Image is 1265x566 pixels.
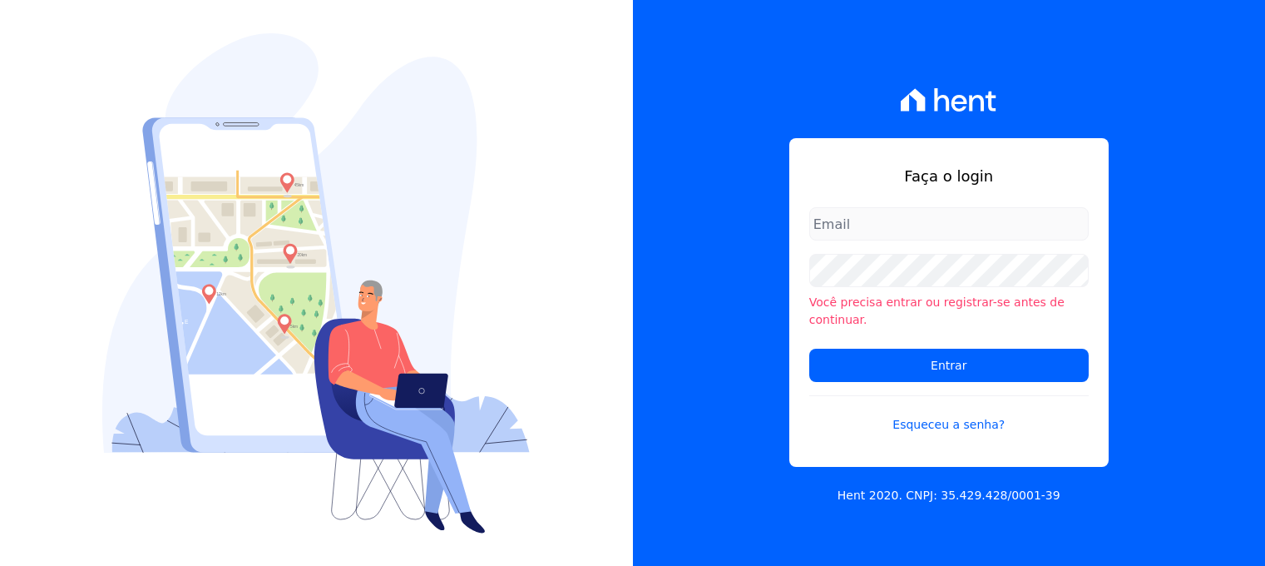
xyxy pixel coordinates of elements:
h1: Faça o login [809,165,1089,187]
img: Login [102,33,530,534]
input: Entrar [809,349,1089,382]
input: Email [809,207,1089,241]
li: Você precisa entrar ou registrar-se antes de continuar. [809,294,1089,329]
a: Esqueceu a senha? [809,395,1089,434]
p: Hent 2020. CNPJ: 35.429.428/0001-39 [838,487,1060,504]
